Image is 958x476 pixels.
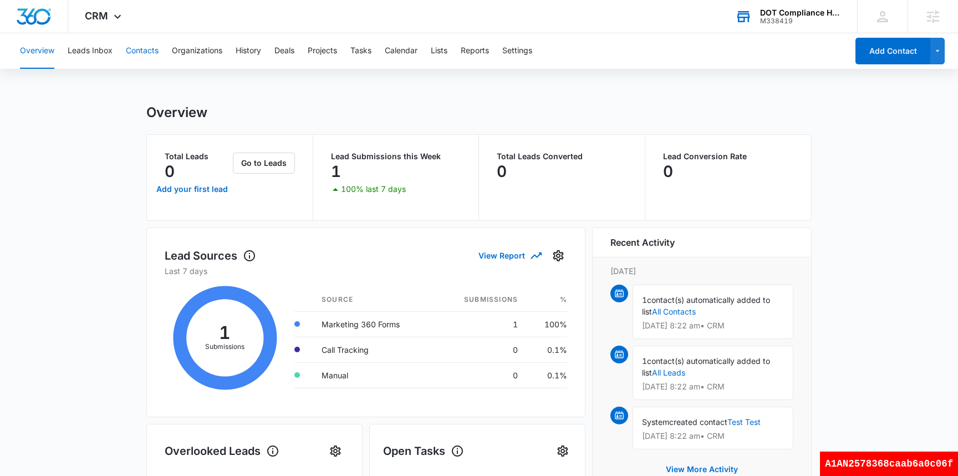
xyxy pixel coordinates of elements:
span: 1 [642,356,647,366]
p: [DATE] [610,265,793,277]
button: Contacts [126,33,159,69]
th: Submissions [435,288,527,312]
button: Settings [554,442,572,460]
button: Reports [461,33,489,69]
button: Calendar [385,33,417,69]
p: 1 [331,163,341,180]
p: [DATE] 8:22 am • CRM [642,322,784,330]
button: Settings [549,247,567,265]
span: contact(s) automatically added to list [642,295,770,316]
span: CRM [85,10,108,22]
button: Organizations [172,33,222,69]
span: created contact [669,417,727,427]
button: Deals [274,33,294,69]
a: All Contacts [652,307,696,316]
span: System [642,417,669,427]
td: 0 [435,362,527,388]
button: Leads Inbox [68,33,113,69]
h1: Overview [146,104,207,121]
button: Lists [431,33,447,69]
td: Marketing 360 Forms [313,311,435,337]
p: Last 7 days [165,265,567,277]
h1: Overlooked Leads [165,443,279,459]
span: 1 [642,295,647,305]
div: A1AN2578368caab6a0c06f [820,452,958,476]
td: 0.1% [527,362,567,388]
a: Test Test [727,417,761,427]
a: Add your first lead [154,176,231,202]
th: % [527,288,567,312]
div: account id [760,17,841,25]
td: 0.1% [527,337,567,362]
p: Lead Submissions this Week [331,153,461,160]
a: Go to Leads [233,158,295,168]
h1: Lead Sources [165,247,256,264]
p: Total Leads Converted [497,153,627,160]
div: account name [760,8,841,17]
p: Total Leads [165,153,231,160]
button: Tasks [350,33,371,69]
td: 1 [435,311,527,337]
p: [DATE] 8:22 am • CRM [642,383,784,391]
td: 0 [435,337,527,362]
button: Add Contact [855,38,930,64]
span: contact(s) automatically added to list [642,356,770,377]
p: Lead Conversion Rate [663,153,794,160]
p: [DATE] 8:22 am • CRM [642,432,784,440]
button: History [236,33,261,69]
button: Settings [502,33,532,69]
a: All Leads [652,368,685,377]
p: 0 [497,163,507,180]
p: 0 [663,163,673,180]
td: Call Tracking [313,337,435,362]
button: View Report [478,246,541,265]
button: Overview [20,33,54,69]
button: Go to Leads [233,153,295,174]
th: Source [313,288,435,312]
p: 100% last 7 days [341,185,406,193]
button: Settings [327,442,344,460]
h6: Recent Activity [610,236,675,249]
td: 100% [527,311,567,337]
h1: Open Tasks [383,443,464,459]
button: Projects [308,33,337,69]
td: Manual [313,362,435,388]
p: 0 [165,163,175,180]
